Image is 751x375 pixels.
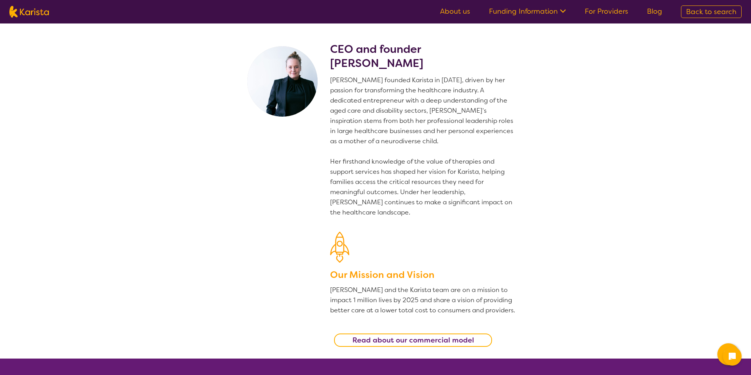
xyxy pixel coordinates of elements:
h2: CEO and founder [PERSON_NAME] [330,42,516,70]
span: Back to search [686,7,737,16]
p: [PERSON_NAME] founded Karista in [DATE], driven by her passion for transforming the healthcare in... [330,75,516,218]
a: For Providers [585,7,628,16]
button: Channel Menu [717,343,739,365]
a: Blog [647,7,662,16]
h3: Our Mission and Vision [330,268,516,282]
a: Funding Information [489,7,566,16]
b: Read about our commercial model [352,335,474,345]
img: Karista logo [9,6,49,18]
a: Back to search [681,5,742,18]
p: [PERSON_NAME] and the Karista team are on a mission to impact 1 million lives by 2025 and share a... [330,285,516,316]
a: About us [440,7,470,16]
img: Our Mission [330,232,349,263]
